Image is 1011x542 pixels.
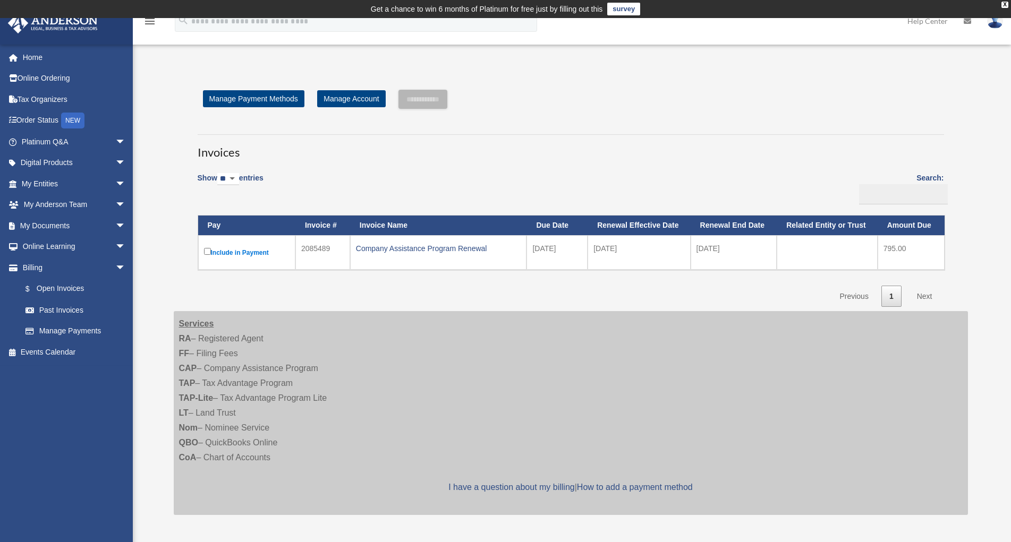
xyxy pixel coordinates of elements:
a: Next [909,286,940,307]
h3: Invoices [198,134,944,161]
div: Company Assistance Program Renewal [356,241,521,256]
span: arrow_drop_down [115,194,137,216]
span: arrow_drop_down [115,236,137,258]
a: I have a question about my billing [448,483,574,492]
span: arrow_drop_down [115,173,137,195]
span: $ [31,282,37,296]
strong: CAP [179,364,197,373]
img: User Pic [987,13,1003,29]
a: Online Learningarrow_drop_down [7,236,142,257]
th: Renewal Effective Date: activate to sort column ascending [588,216,690,235]
a: Home [7,47,142,68]
td: [DATE] [588,235,690,270]
span: arrow_drop_down [115,257,137,279]
img: Anderson Advisors Platinum Portal [5,13,101,33]
a: Order StatusNEW [7,110,142,132]
input: Search: [859,184,948,204]
a: Online Ordering [7,68,142,89]
a: How to add a payment method [577,483,693,492]
a: Past Invoices [15,299,137,321]
strong: QBO [179,438,198,447]
a: Tax Organizers [7,89,142,110]
td: [DATE] [691,235,777,270]
th: Renewal End Date: activate to sort column ascending [691,216,777,235]
a: 1 [881,286,902,307]
div: – Registered Agent – Filing Fees – Company Assistance Program – Tax Advantage Program – Tax Advan... [174,311,968,515]
a: Events Calendar [7,341,142,363]
td: 2085489 [295,235,350,270]
th: Amount Due: activate to sort column ascending [878,216,945,235]
a: Digital Productsarrow_drop_down [7,152,142,174]
a: My Entitiesarrow_drop_down [7,173,142,194]
strong: Nom [179,423,198,432]
div: close [1001,2,1008,8]
div: NEW [61,113,84,128]
input: Include in Payment [204,248,211,255]
label: Search: [855,171,944,204]
span: arrow_drop_down [115,152,137,174]
a: Manage Payments [15,321,137,342]
a: My Anderson Teamarrow_drop_down [7,194,142,216]
th: Related Entity or Trust: activate to sort column ascending [777,216,877,235]
th: Invoice #: activate to sort column ascending [295,216,350,235]
span: arrow_drop_down [115,131,137,153]
a: $Open Invoices [15,278,131,300]
a: My Documentsarrow_drop_down [7,215,142,236]
div: Get a chance to win 6 months of Platinum for free just by filling out this [371,3,603,15]
a: Platinum Q&Aarrow_drop_down [7,131,142,152]
strong: TAP [179,378,196,388]
i: menu [143,15,156,28]
th: Invoice Name: activate to sort column ascending [350,216,527,235]
a: menu [143,19,156,28]
td: 795.00 [878,235,945,270]
a: Manage Account [317,90,385,107]
label: Include in Payment [204,246,290,259]
strong: RA [179,334,191,343]
a: Manage Payment Methods [203,90,304,107]
i: search [177,14,189,26]
span: arrow_drop_down [115,215,137,237]
strong: TAP-Lite [179,393,214,402]
a: survey [607,3,640,15]
select: Showentries [217,173,239,185]
p: | [179,480,963,495]
strong: FF [179,349,190,358]
label: Show entries [198,171,264,196]
th: Due Date: activate to sort column ascending [526,216,588,235]
a: Previous [831,286,876,307]
strong: CoA [179,453,197,462]
td: [DATE] [526,235,588,270]
th: Pay: activate to sort column descending [198,216,295,235]
strong: Services [179,319,214,328]
a: Billingarrow_drop_down [7,257,137,278]
strong: LT [179,408,189,417]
